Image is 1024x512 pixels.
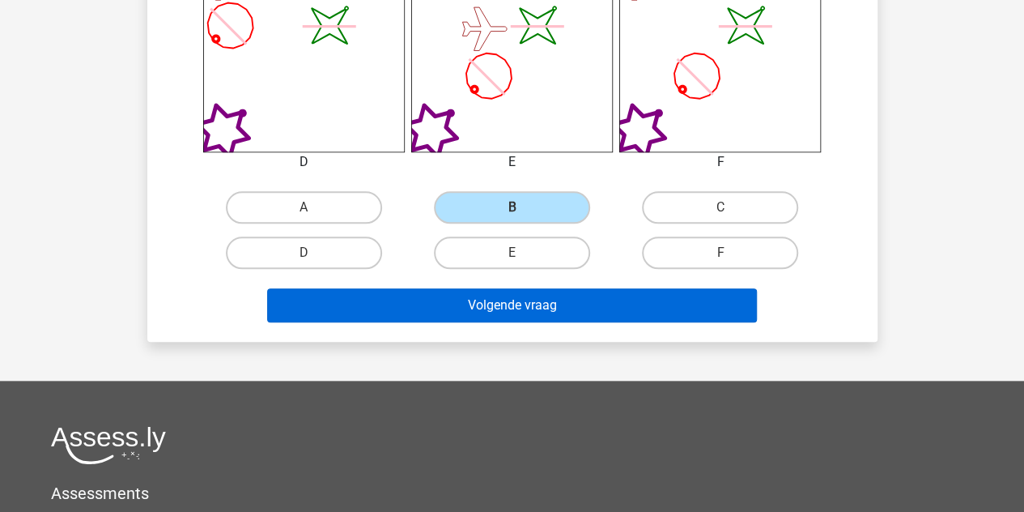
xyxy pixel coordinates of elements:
[607,152,833,172] div: F
[51,426,166,464] img: Assessly logo
[226,191,382,224] label: A
[191,152,417,172] div: D
[642,191,798,224] label: C
[434,237,590,269] label: E
[434,191,590,224] label: B
[267,288,757,322] button: Volgende vraag
[399,152,625,172] div: E
[226,237,382,269] label: D
[51,484,973,503] h5: Assessments
[642,237,798,269] label: F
